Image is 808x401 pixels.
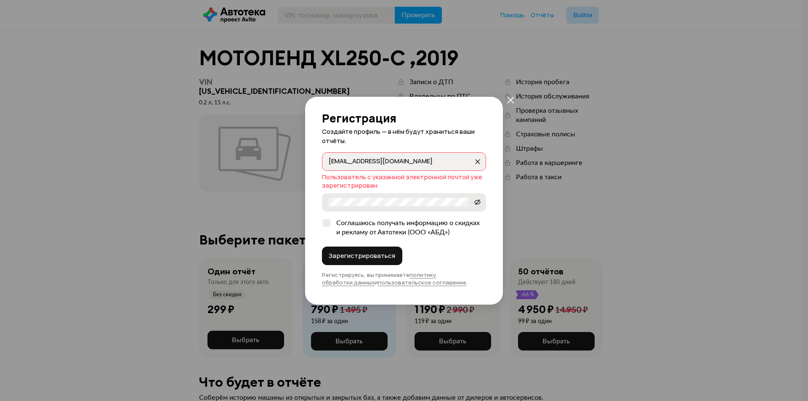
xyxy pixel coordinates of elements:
[322,112,486,125] h2: Регистрация
[331,218,486,237] div: Соглашаюсь получать информацию о скидках и рекламу от Автотеки (ООО «АБД»)
[322,271,436,286] a: политику обработки данных
[471,155,484,168] button: закрыть
[322,127,486,146] p: Создайте профиль — в нём будут храниться ваши отчёты.
[329,157,473,165] input: закрыть
[322,173,486,190] div: Пользователь с указанной электронной почтой уже зарегистрирован
[329,252,395,260] span: Зарегистрироваться
[378,279,466,286] a: пользовательское соглашение
[322,247,402,265] button: Зарегистрироваться
[322,271,486,286] p: Регистрируясь, вы принимаете и .
[503,93,518,108] button: закрыть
